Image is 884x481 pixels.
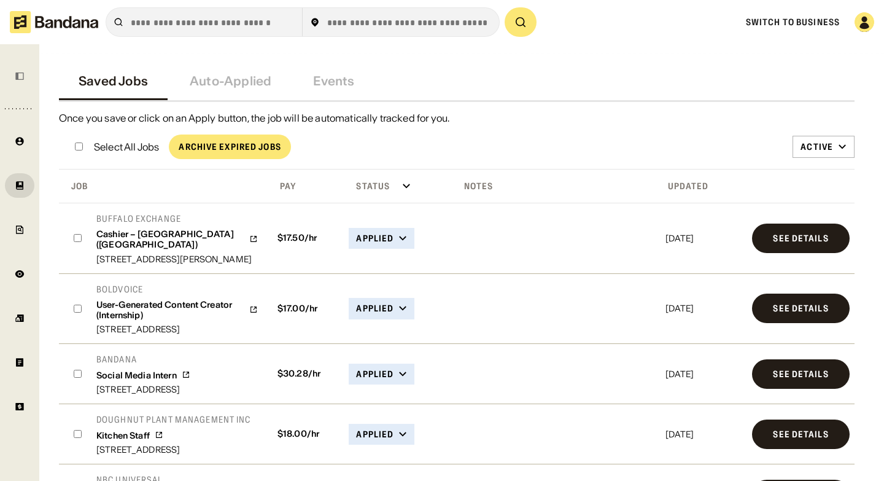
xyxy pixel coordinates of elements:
[96,354,190,365] div: Bandana
[773,304,828,313] div: See Details
[665,370,743,378] div: [DATE]
[273,429,339,439] div: $ 18.00 /hr
[665,430,743,439] div: [DATE]
[79,74,148,88] div: Saved Jobs
[273,369,339,379] div: $ 30.28 /hr
[190,74,271,88] div: Auto-Applied
[96,385,190,394] div: [STREET_ADDRESS]
[773,234,828,243] div: See Details
[96,370,177,381] div: Social Media Intern
[270,177,342,195] div: Click toggle to sort ascending
[59,112,855,125] div: Once you save or click on an Apply button, the job will be automatically tracked for you.
[96,213,258,264] a: Buffalo ExchangeCashier – [GEOGRAPHIC_DATA] ([GEOGRAPHIC_DATA])[STREET_ADDRESS][PERSON_NAME]
[346,181,390,192] div: Status
[663,181,709,192] div: Updated
[746,17,840,28] a: Switch to Business
[10,11,98,33] img: Bandana logotype
[773,430,828,439] div: See Details
[96,284,258,334] a: BoldVoiceUser-Generated Content Creator (Internship)[STREET_ADDRESS]
[96,414,250,454] a: Doughnut Plant Management IncKitchen Staff[STREET_ADDRESS]
[665,234,743,243] div: [DATE]
[96,255,258,264] div: [STREET_ADDRESS][PERSON_NAME]
[356,429,394,440] div: Applied
[96,300,244,321] div: User-Generated Content Creator (Internship)
[356,233,394,244] div: Applied
[273,233,339,243] div: $ 17.50 /hr
[356,303,394,314] div: Applied
[96,229,244,250] div: Cashier – [GEOGRAPHIC_DATA] ([GEOGRAPHIC_DATA])
[96,213,258,224] div: Buffalo Exchange
[665,304,743,313] div: [DATE]
[179,143,281,151] div: Archive Expired Jobs
[773,370,828,378] div: See Details
[346,177,449,195] div: Click toggle to sort ascending
[96,354,190,394] a: BandanaSocial Media Intern[STREET_ADDRESS]
[96,325,258,334] div: [STREET_ADDRESS]
[96,445,250,454] div: [STREET_ADDRESS]
[801,141,833,152] div: Active
[454,181,494,192] div: Notes
[94,142,159,152] div: Select All Jobs
[270,181,296,192] div: Pay
[96,414,250,425] div: Doughnut Plant Management Inc
[96,431,150,441] div: Kitchen Staff
[61,181,88,192] div: Job
[313,74,354,88] div: Events
[96,284,258,295] div: BoldVoice
[356,369,394,380] div: Applied
[454,177,658,195] div: Click toggle to sort ascending
[273,303,339,314] div: $ 17.00 /hr
[663,177,745,195] div: Click toggle to sort descending
[61,177,265,195] div: Click toggle to sort descending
